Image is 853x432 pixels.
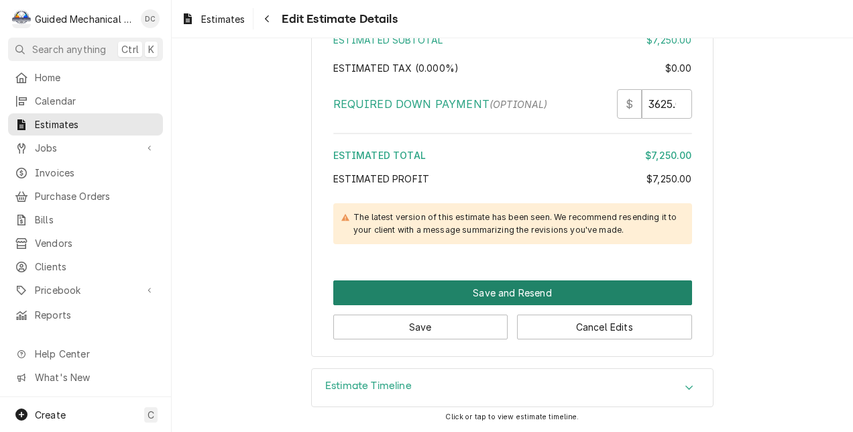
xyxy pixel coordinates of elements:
span: Invoices [35,166,156,180]
a: Invoices [8,162,163,184]
span: Pricebook [35,283,136,297]
button: Navigate back [256,8,278,30]
div: Estimated Total [333,148,692,162]
a: Bills [8,209,163,231]
span: Reports [35,308,156,322]
a: Go to What's New [8,366,163,388]
a: Calendar [8,90,163,112]
button: Accordion Details Expand Trigger [312,369,713,407]
span: What's New [35,370,155,384]
span: Jobs [35,141,136,155]
span: K [148,42,154,56]
div: $ [617,89,642,119]
span: Bills [35,213,156,227]
span: Vendors [35,236,156,250]
span: Estimates [201,12,245,26]
div: Button Group Row [333,305,692,339]
span: Estimated Total [333,150,426,161]
a: Estimates [176,8,250,30]
div: Button Group Row [333,280,692,305]
span: Purchase Orders [35,189,156,203]
a: Go to Pricebook [8,279,163,301]
div: Guided Mechanical Services, LLC's Avatar [12,9,31,28]
a: Home [8,66,163,89]
div: Guided Mechanical Services, LLC [35,12,133,26]
button: Save [333,315,508,339]
a: Clients [8,256,163,278]
span: Calendar [35,94,156,108]
span: Edit Estimate Details [278,10,397,28]
div: Required Down Payment [333,89,692,119]
div: Estimated Profit [333,172,692,186]
div: Estimated Tax [333,61,692,75]
span: Ctrl [121,42,139,56]
a: Vendors [8,232,163,254]
span: Click or tap to view estimate timeline. [445,413,579,421]
a: Reports [8,304,163,326]
span: Help Center [35,347,155,361]
div: Amount Summary [333,13,692,252]
div: Button Group [333,280,692,339]
span: Estimated Profit [333,173,430,184]
span: C [148,408,154,422]
div: Accordion Header [312,369,713,407]
div: $7,250.00 [645,148,691,162]
div: $0.00 [665,61,692,75]
button: Cancel Edits [517,315,692,339]
div: DC [141,9,160,28]
a: Go to Jobs [8,137,163,159]
label: Required Down Payment [333,96,548,112]
span: Estimated Subtotal [333,34,443,46]
span: Search anything [32,42,106,56]
span: Clients [35,260,156,274]
div: Daniel Cornell's Avatar [141,9,160,28]
span: Estimates [35,117,156,131]
div: The latest version of this estimate has been seen. We recommend resending it to your client with ... [353,211,679,236]
span: Home [35,70,156,85]
h3: Estimate Timeline [325,380,412,392]
span: Create [35,409,66,421]
div: Estimated Subtotal [333,33,692,47]
a: Estimates [8,113,163,136]
span: (optional) [490,99,548,110]
button: Search anythingCtrlK [8,38,163,61]
div: $7,250.00 [646,33,691,47]
button: Save and Resend [333,280,692,305]
a: Purchase Orders [8,185,163,207]
a: Go to Help Center [8,343,163,365]
span: $7,250.00 [646,173,691,184]
div: Estimate Timeline [311,368,714,407]
div: G [12,9,31,28]
span: Estimated Tax ( 0.000% ) [333,62,459,74]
